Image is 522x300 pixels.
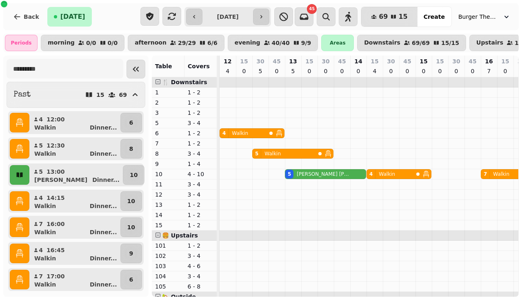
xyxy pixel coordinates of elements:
[188,221,214,229] p: 1 - 2
[322,57,329,65] p: 30
[155,282,181,291] p: 105
[371,57,378,65] p: 15
[379,13,388,20] span: 69
[96,92,104,98] p: 15
[90,228,117,236] p: Dinner ...
[501,57,509,65] p: 15
[387,57,395,65] p: 30
[38,246,43,254] p: 4
[155,150,181,158] p: 8
[188,201,214,209] p: 1 - 2
[305,57,313,65] p: 15
[321,35,354,51] div: Areas
[493,171,509,177] p: Walkin
[188,170,214,178] p: 4 - 10
[155,201,181,209] p: 13
[188,282,214,291] p: 6 - 8
[155,109,181,117] p: 3
[502,67,509,75] p: 0
[47,168,65,176] p: 13:00
[90,150,117,158] p: Dinner ...
[235,40,260,46] p: evening
[155,180,181,188] p: 11
[120,244,142,263] button: 9
[371,67,378,75] p: 4
[120,191,142,211] button: 10
[90,123,117,132] p: Dinner ...
[47,7,92,27] button: [DATE]
[188,190,214,199] p: 3 - 4
[155,88,181,96] p: 1
[47,141,65,150] p: 12:30
[339,67,345,75] p: 0
[31,244,119,263] button: 416:45WalkinDinner...
[155,129,181,137] p: 6
[155,119,181,127] p: 5
[288,171,291,177] div: 5
[188,180,214,188] p: 3 - 4
[485,57,493,65] p: 16
[273,57,280,65] p: 45
[309,7,315,11] span: 45
[31,113,119,132] button: 412:00WalkinDinner...
[127,197,135,205] p: 10
[127,60,145,78] button: Collapse sidebar
[354,57,362,65] p: 14
[241,67,247,75] p: 0
[155,63,172,69] span: Table
[129,275,133,284] p: 6
[129,249,133,257] p: 9
[188,272,214,280] p: 3 - 4
[452,57,460,65] p: 30
[92,176,120,184] p: Dinner ...
[256,57,264,65] p: 30
[188,129,214,137] p: 1 - 2
[47,194,65,202] p: 14:15
[47,220,65,228] p: 16:00
[188,119,214,127] p: 3 - 4
[417,7,451,27] button: Create
[31,191,119,211] button: 414:15WalkinDinner...
[129,145,133,153] p: 8
[188,160,214,168] p: 1 - 4
[228,35,318,51] button: evening40/409/9
[135,40,167,46] p: afternoon
[188,211,214,219] p: 1 - 2
[453,9,515,24] button: Burger Theory
[289,57,297,65] p: 13
[297,171,350,177] p: [PERSON_NAME] [PERSON_NAME]
[41,35,124,51] button: morning0/00/0
[364,40,400,46] p: Downstairs
[469,67,476,75] p: 0
[31,270,119,289] button: 717:00WalkinDinner...
[222,130,226,137] div: 4
[388,67,394,75] p: 0
[130,171,138,179] p: 10
[38,194,43,202] p: 4
[188,88,214,96] p: 1 - 2
[34,202,56,210] p: Walkin
[469,57,476,65] p: 45
[273,67,280,75] p: 0
[155,242,181,250] p: 101
[338,57,346,65] p: 45
[120,217,142,237] button: 10
[188,150,214,158] p: 3 - 4
[232,130,248,137] p: Walkin
[38,115,43,123] p: 4
[155,211,181,219] p: 14
[155,170,181,178] p: 10
[34,176,87,184] p: [PERSON_NAME]
[458,13,499,21] span: Burger Theory
[90,202,117,210] p: Dinner ...
[188,139,214,148] p: 1 - 2
[188,109,214,117] p: 1 - 2
[7,82,145,108] button: Past1569
[290,67,296,75] p: 5
[412,40,430,46] p: 69 / 69
[31,139,119,159] button: 512:30WalkinDinner...
[420,67,427,75] p: 0
[31,165,121,185] button: 513:00[PERSON_NAME]Dinner...
[90,254,117,262] p: Dinner ...
[5,35,38,51] div: Periods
